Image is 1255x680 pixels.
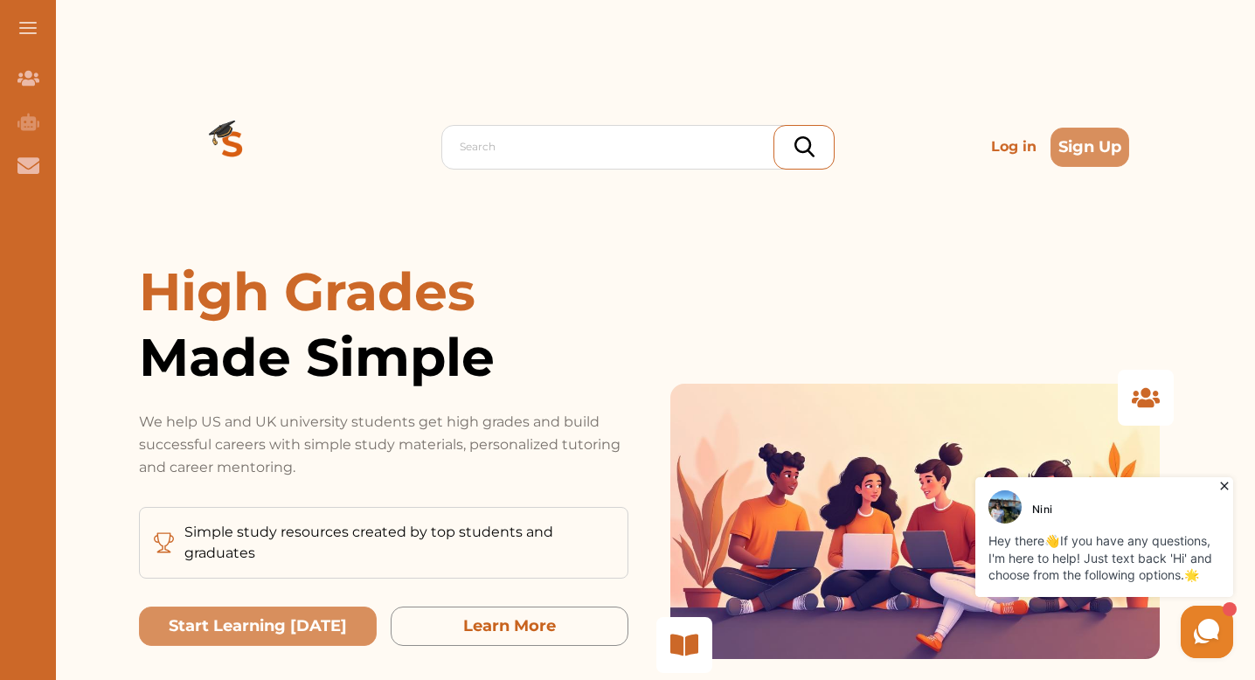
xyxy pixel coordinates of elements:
[794,136,815,157] img: search_icon
[139,324,628,390] span: Made Simple
[184,522,614,564] p: Simple study resources created by top students and graduates
[139,260,475,323] span: High Grades
[139,411,628,479] p: We help US and UK university students get high grades and build successful careers with simple st...
[170,84,295,210] img: Logo
[984,129,1044,164] p: Log in
[139,607,377,646] button: Start Learning Today
[1050,128,1129,167] button: Sign Up
[836,473,1238,663] iframe: HelpCrunch
[391,607,628,646] button: Learn More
